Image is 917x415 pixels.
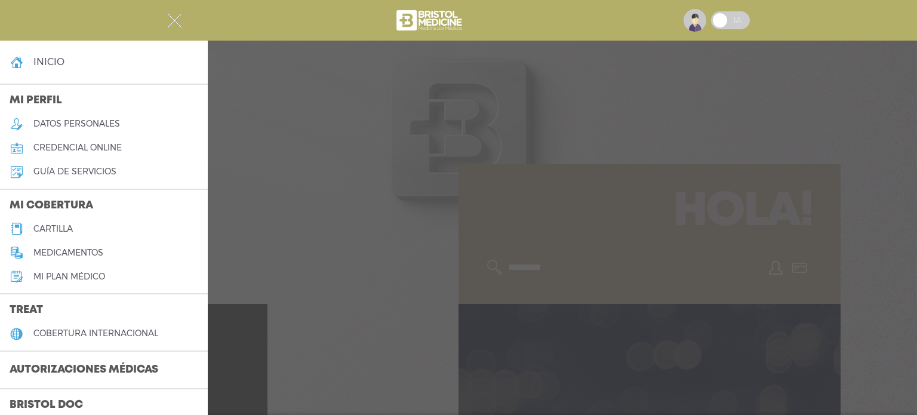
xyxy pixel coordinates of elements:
h5: cartilla [33,224,73,234]
h5: guía de servicios [33,167,116,177]
h5: cobertura internacional [33,328,158,339]
h5: medicamentos [33,248,103,258]
img: Cober_menu-close-white.svg [167,13,182,28]
img: profile-placeholder.svg [684,9,706,32]
img: bristol-medicine-blanco.png [395,6,466,35]
h5: Mi plan médico [33,272,105,282]
h5: datos personales [33,119,120,129]
h4: inicio [33,56,64,67]
h5: credencial online [33,143,122,153]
